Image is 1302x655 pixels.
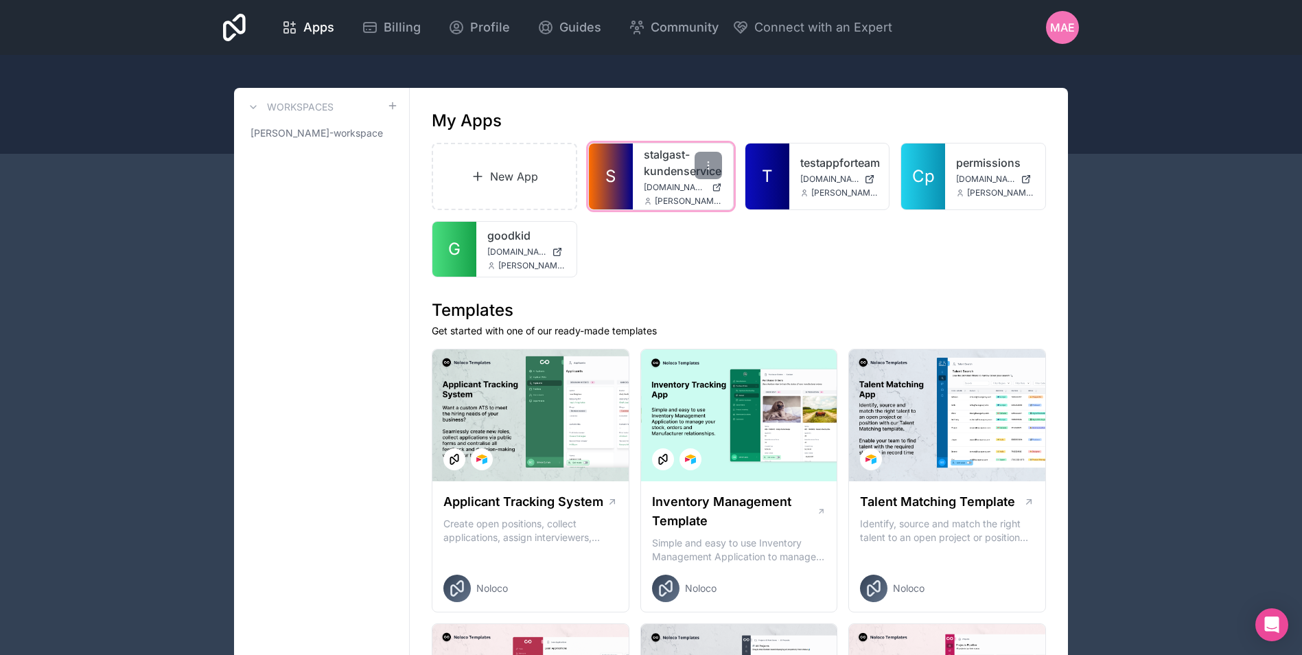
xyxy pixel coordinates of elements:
span: [PERSON_NAME][EMAIL_ADDRESS][DOMAIN_NAME] [967,187,1034,198]
a: stalgast-kundenservice [644,146,722,179]
a: Apps [270,12,345,43]
span: Cp [912,165,935,187]
h3: Workspaces [267,100,334,114]
a: Workspaces [245,99,334,115]
div: Open Intercom Messenger [1255,608,1288,641]
span: T [762,165,773,187]
span: [DOMAIN_NAME] [644,182,706,193]
img: Airtable Logo [865,454,876,465]
button: Connect with an Expert [732,18,892,37]
a: S [589,143,633,209]
a: [DOMAIN_NAME] [487,246,566,257]
a: [DOMAIN_NAME] [956,174,1034,185]
span: Guides [559,18,601,37]
span: Community [651,18,719,37]
img: Airtable Logo [685,454,696,465]
h1: Templates [432,299,1046,321]
a: goodkid [487,227,566,244]
h1: Inventory Management Template [652,492,817,531]
a: [PERSON_NAME]-workspace [245,121,398,146]
span: Noloco [893,582,925,595]
span: [PERSON_NAME]-workspace [251,126,383,140]
p: Create open positions, collect applications, assign interviewers, centralise candidate feedback a... [443,517,618,544]
span: [DOMAIN_NAME] [487,246,546,257]
a: permissions [956,154,1034,171]
a: G [432,222,476,277]
span: Noloco [685,582,717,595]
span: [PERSON_NAME][EMAIL_ADDRESS][DOMAIN_NAME] [655,196,722,207]
span: [DOMAIN_NAME] [800,174,859,185]
h1: Applicant Tracking System [443,492,603,512]
span: G [448,238,461,260]
p: Identify, source and match the right talent to an open project or position with our Talent Matchi... [860,517,1034,544]
p: Simple and easy to use Inventory Management Application to manage your stock, orders and Manufact... [652,536,826,564]
a: testappforteam [800,154,879,171]
a: [DOMAIN_NAME] [644,182,722,193]
p: Get started with one of our ready-made templates [432,324,1046,338]
span: Noloco [476,582,508,595]
span: S [605,165,616,187]
span: [DOMAIN_NAME] [956,174,1015,185]
span: Profile [470,18,510,37]
a: T [745,143,789,209]
span: Connect with an Expert [754,18,892,37]
span: [PERSON_NAME][EMAIL_ADDRESS][DOMAIN_NAME] [498,260,566,271]
span: Apps [303,18,334,37]
a: Profile [437,12,521,43]
h1: My Apps [432,110,502,132]
a: [DOMAIN_NAME] [800,174,879,185]
h1: Talent Matching Template [860,492,1015,512]
span: Billing [384,18,421,37]
span: MAE [1050,19,1075,36]
img: Airtable Logo [476,454,487,465]
a: Community [618,12,730,43]
a: Guides [526,12,612,43]
a: Cp [901,143,945,209]
a: Billing [351,12,432,43]
span: [PERSON_NAME][EMAIL_ADDRESS][DOMAIN_NAME] [811,187,879,198]
a: New App [432,143,577,210]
